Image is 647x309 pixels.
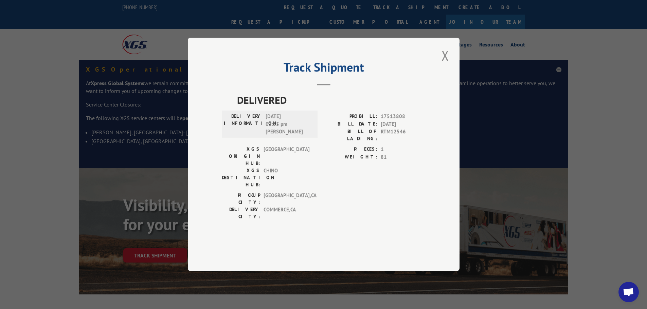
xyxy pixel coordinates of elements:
span: COMMERCE , CA [264,206,309,220]
h2: Track Shipment [222,62,426,75]
label: PICKUP CITY: [222,192,260,206]
span: 81 [381,153,426,161]
span: 1 [381,146,426,154]
span: [GEOGRAPHIC_DATA] , CA [264,192,309,206]
span: [GEOGRAPHIC_DATA] [264,146,309,167]
label: DELIVERY INFORMATION: [224,113,262,136]
a: Open chat [618,282,639,302]
span: 17513808 [381,113,426,121]
span: [DATE] 02:55 pm [PERSON_NAME] [266,113,311,136]
span: DELIVERED [237,93,426,108]
label: PROBILL: [324,113,377,121]
span: CHINO [264,167,309,189]
label: BILL DATE: [324,120,377,128]
span: RTM12546 [381,128,426,142]
label: DELIVERY CITY: [222,206,260,220]
label: BILL OF LADING: [324,128,377,142]
span: [DATE] [381,120,426,128]
label: XGS ORIGIN HUB: [222,146,260,167]
label: PIECES: [324,146,377,154]
label: WEIGHT: [324,153,377,161]
label: XGS DESTINATION HUB: [222,167,260,189]
button: Close modal [439,46,451,65]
